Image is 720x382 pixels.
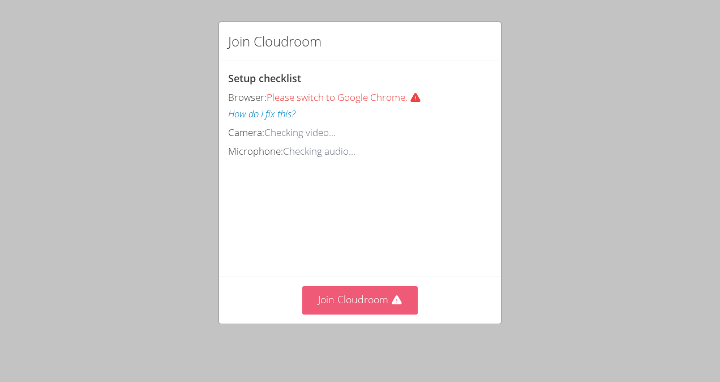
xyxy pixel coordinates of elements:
button: How do I fix this? [228,106,295,122]
span: Checking audio... [283,145,355,158]
span: Checking video... [264,126,336,139]
span: Microphone: [228,145,283,158]
span: Setup checklist [228,71,301,85]
span: Camera: [228,126,264,139]
button: Join Cloudroom [302,286,418,314]
span: Browser: [228,91,267,104]
span: Please switch to Google Chrome. [267,91,426,104]
h2: Join Cloudroom [228,31,322,52]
